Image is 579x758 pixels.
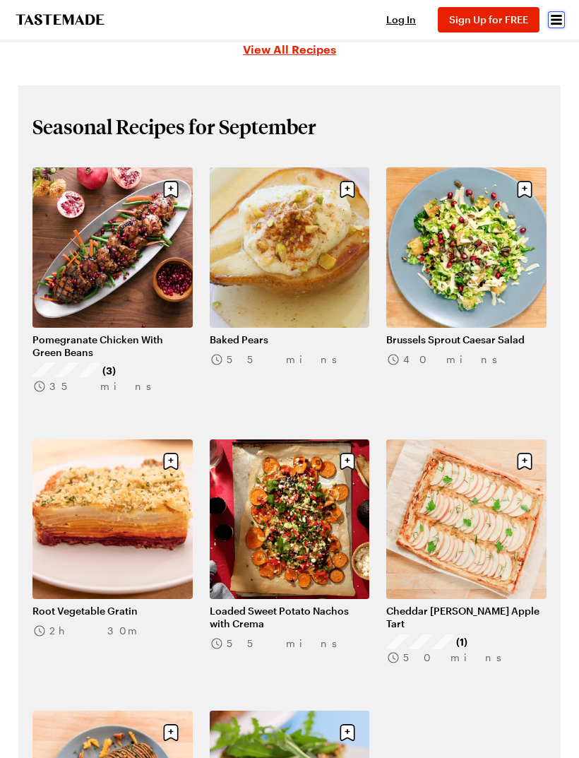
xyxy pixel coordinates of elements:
button: Save recipe [157,448,184,475]
a: Brussels Sprout Caesar Salad [386,333,547,346]
button: Save recipe [157,719,184,746]
button: Save recipe [334,176,361,203]
button: Save recipe [334,448,361,475]
a: Pomegranate Chicken With Green Beans [32,333,193,359]
button: Save recipe [157,176,184,203]
a: Baked Pears [210,333,370,346]
button: Save recipe [511,448,538,475]
button: Save recipe [334,719,361,746]
a: View All Recipes [243,40,336,57]
h2: Seasonal Recipes for September [32,114,316,139]
a: Loaded Sweet Potato Nachos with Crema [210,605,370,630]
button: Log In [373,13,429,27]
button: Sign Up for FREE [438,7,539,32]
a: To Tastemade Home Page [14,14,106,25]
span: Sign Up for FREE [449,13,528,25]
a: Root Vegetable Gratin [32,605,193,617]
a: Cheddar [PERSON_NAME] Apple Tart [386,605,547,630]
span: Log In [386,13,416,25]
button: Open menu [548,11,565,28]
button: Save recipe [511,176,538,203]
